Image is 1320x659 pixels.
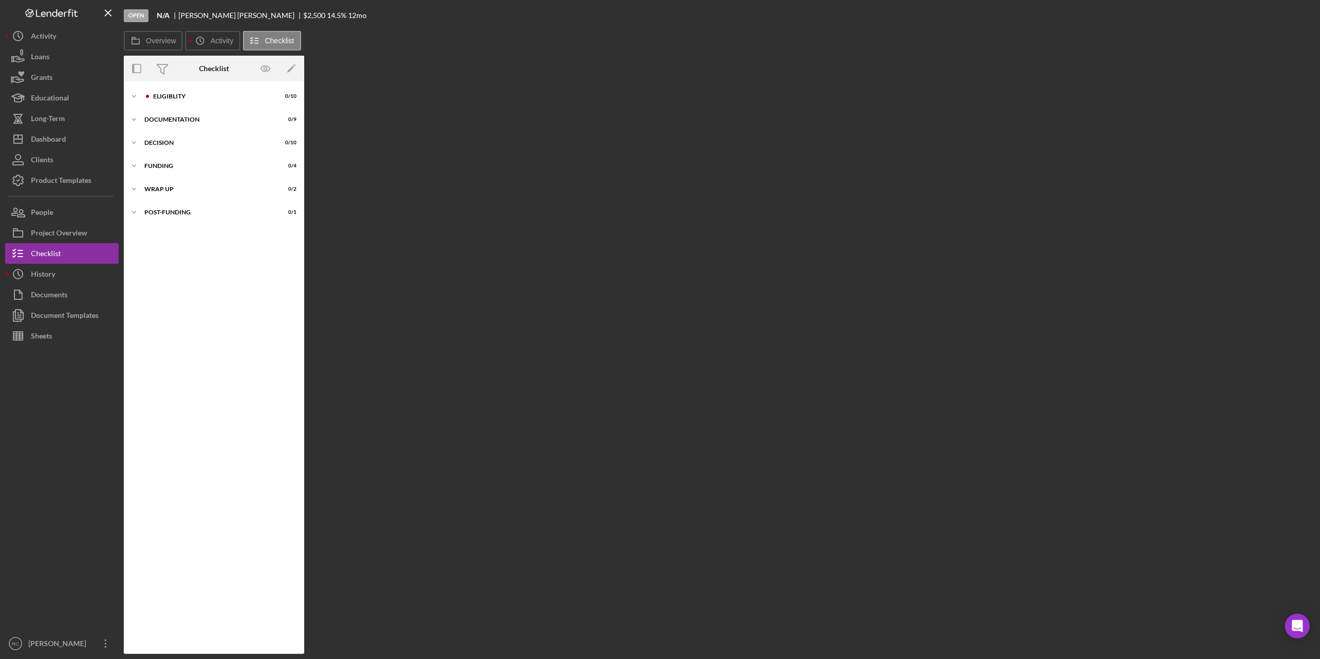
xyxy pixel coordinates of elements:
[5,633,119,654] button: RC[PERSON_NAME]
[278,209,296,215] div: 0 / 1
[5,149,119,170] button: Clients
[210,37,233,45] label: Activity
[144,140,271,146] div: Decision
[5,46,119,67] button: Loans
[5,284,119,305] button: Documents
[5,202,119,223] button: People
[178,11,303,20] div: [PERSON_NAME] [PERSON_NAME]
[5,26,119,46] button: Activity
[31,129,66,152] div: Dashboard
[31,305,98,328] div: Document Templates
[144,163,271,169] div: Funding
[5,129,119,149] button: Dashboard
[31,243,61,266] div: Checklist
[124,31,183,50] button: Overview
[5,305,119,326] button: Document Templates
[5,264,119,284] button: History
[26,633,93,656] div: [PERSON_NAME]
[5,88,119,108] button: Educational
[348,11,367,20] div: 12 mo
[31,149,53,173] div: Clients
[31,46,49,70] div: Loans
[31,223,87,246] div: Project Overview
[144,116,271,123] div: Documentation
[5,67,119,88] button: Grants
[31,284,68,308] div: Documents
[265,37,294,45] label: Checklist
[5,108,119,129] button: Long-Term
[124,9,148,22] div: Open
[327,11,346,20] div: 14.5 %
[5,326,119,346] button: Sheets
[31,67,53,90] div: Grants
[278,93,296,99] div: 0 / 10
[1285,614,1310,638] div: Open Intercom Messenger
[146,37,176,45] label: Overview
[144,186,271,192] div: Wrap up
[199,64,229,73] div: Checklist
[243,31,301,50] button: Checklist
[5,223,119,243] button: Project Overview
[5,243,119,264] button: Checklist
[31,26,56,49] div: Activity
[31,264,55,287] div: History
[153,93,271,99] div: Eligiblity
[144,209,271,215] div: Post-Funding
[303,11,325,20] span: $2,500
[31,202,53,225] div: People
[5,170,119,191] button: Product Templates
[31,170,91,193] div: Product Templates
[31,108,65,131] div: Long-Term
[278,186,296,192] div: 0 / 2
[278,116,296,123] div: 0 / 9
[157,11,170,20] b: N/A
[278,140,296,146] div: 0 / 10
[185,31,240,50] button: Activity
[12,641,19,647] text: RC
[31,326,52,349] div: Sheets
[31,88,69,111] div: Educational
[278,163,296,169] div: 0 / 4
